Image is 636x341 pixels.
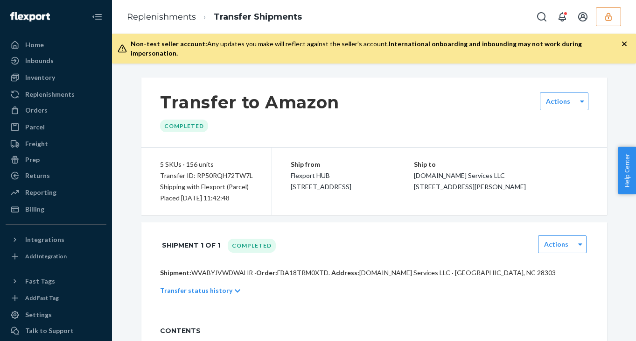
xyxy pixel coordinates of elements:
div: Completed [160,120,208,132]
a: Replenishments [6,87,106,102]
div: Add Fast Tag [25,294,59,302]
h1: Shipment 1 of 1 [162,235,220,255]
div: Home [25,40,44,50]
a: Inbounds [6,53,106,68]
a: Parcel [6,120,106,135]
div: Returns [25,171,50,180]
button: Integrations [6,232,106,247]
a: Prep [6,152,106,167]
button: Open notifications [553,7,572,26]
label: Actions [544,240,568,249]
span: Address: [331,269,359,277]
div: Replenishments [25,90,75,99]
button: Open Search Box [532,7,551,26]
a: Orders [6,103,106,118]
p: Ship to [414,159,588,170]
a: Home [6,37,106,52]
div: Placed [DATE] 11:42:48 [160,192,253,204]
div: Integrations [25,235,64,244]
div: Talk to Support [25,326,74,335]
a: Add Integration [6,251,106,262]
div: Inbounds [25,56,54,65]
div: 5 SKUs · 156 units [160,159,253,170]
button: Close Navigation [88,7,106,26]
span: Non-test seller account: [131,40,207,48]
span: [DOMAIN_NAME] Services LLC [STREET_ADDRESS][PERSON_NAME] [414,171,526,191]
a: Returns [6,168,106,183]
h1: Transfer to Amazon [160,92,340,112]
a: Reporting [6,185,106,200]
span: FBA18TRM0XTD . [277,269,330,277]
div: Settings [25,310,52,320]
p: WVABYJVWDWAHR · [DOMAIN_NAME] Services LLC · [GEOGRAPHIC_DATA], NC 28303 [160,268,588,277]
a: Billing [6,202,106,217]
div: Any updates you make will reflect against the seller's account. [131,39,621,58]
span: Flexport HUB [STREET_ADDRESS] [291,171,351,191]
button: Open account menu [573,7,592,26]
p: Transfer status history [160,286,232,295]
ol: breadcrumbs [119,3,309,31]
div: Reporting [25,188,56,197]
div: Add Integration [25,252,67,260]
img: Flexport logo [10,12,50,21]
a: Freight [6,136,106,151]
p: Shipping with Flexport (Parcel) [160,181,253,192]
div: Transfer ID: RP50RQH72TW7L [160,170,253,181]
div: Inventory [25,73,55,82]
span: Shipment: [160,269,191,277]
div: Prep [25,155,40,164]
button: Help Center [618,147,636,194]
a: Replenishments [127,12,196,22]
a: Settings [6,307,106,322]
a: Inventory [6,70,106,85]
span: Order: [256,269,330,277]
div: Completed [228,239,276,253]
a: Talk to Support [6,323,106,338]
div: Billing [25,205,44,214]
a: Transfer Shipments [214,12,302,22]
div: Orders [25,106,48,115]
label: Actions [546,97,570,106]
a: Add Fast Tag [6,292,106,304]
div: Fast Tags [25,277,55,286]
div: Parcel [25,122,45,132]
button: Fast Tags [6,274,106,289]
div: Freight [25,139,48,149]
span: CONTENTS [160,326,588,335]
p: Ship from [291,159,414,170]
